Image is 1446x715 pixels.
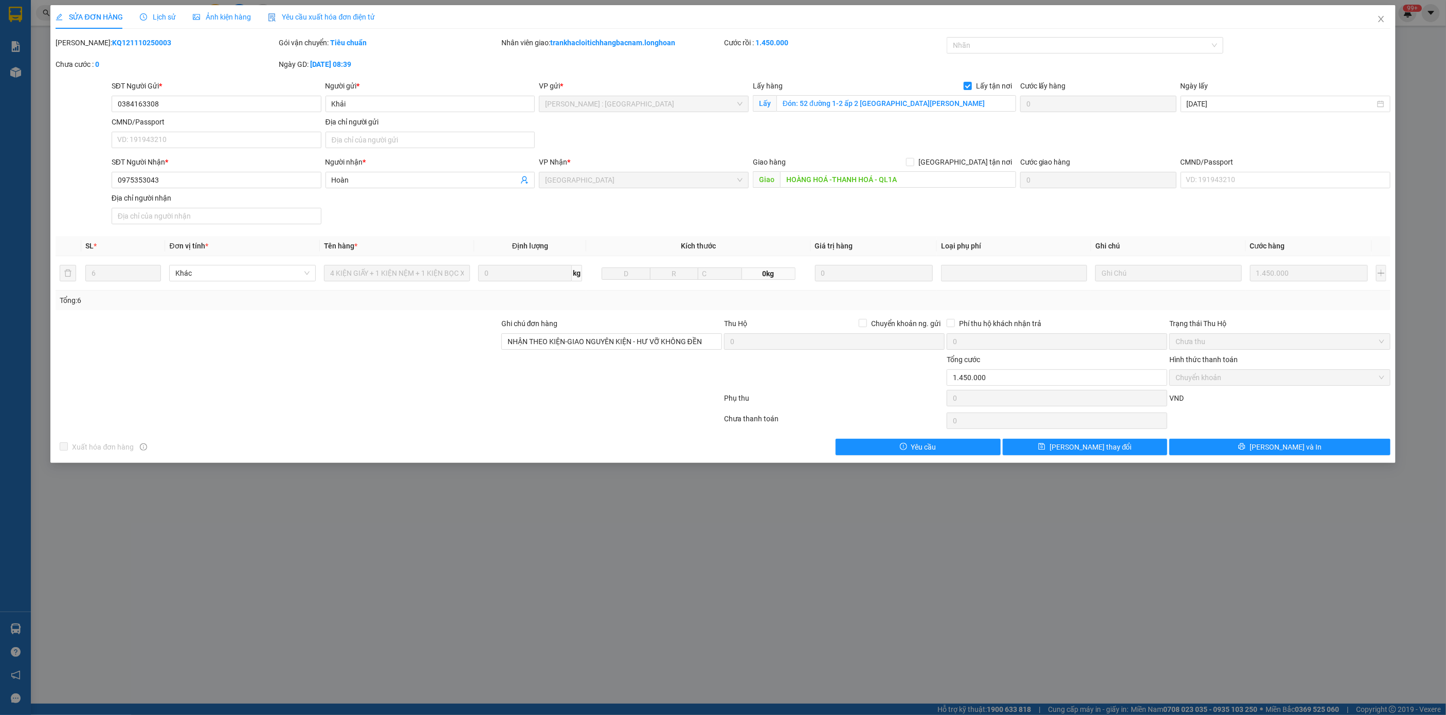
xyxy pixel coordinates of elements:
[1176,334,1384,349] span: Chưa thu
[1250,441,1322,453] span: [PERSON_NAME] và In
[545,96,743,112] span: Hồ Chí Minh : Kho Quận 12
[1377,15,1385,23] span: close
[1169,318,1390,329] div: Trạng thái Thu Hộ
[947,355,980,364] span: Tổng cước
[1050,441,1132,453] span: [PERSON_NAME] thay đổi
[724,37,945,48] div: Cước rồi :
[1376,265,1386,281] button: plus
[723,392,946,410] div: Phụ thu
[520,176,529,184] span: user-add
[1020,96,1177,112] input: Cước lấy hàng
[836,439,1001,455] button: exclamation-circleYêu cầu
[324,242,357,250] span: Tên hàng
[1181,82,1208,90] label: Ngày lấy
[1020,158,1071,166] label: Cước giao hàng
[326,80,535,92] div: Người gửi
[112,208,321,224] input: Địa chỉ của người nhận
[512,242,548,250] span: Định lượng
[279,59,499,70] div: Ngày GD:
[539,158,567,166] span: VP Nhận
[650,267,699,280] input: R
[1091,236,1245,256] th: Ghi chú
[95,60,99,68] b: 0
[911,441,936,453] span: Yêu cầu
[723,413,946,431] div: Chưa thanh toán
[776,95,1016,112] input: Lấy tận nơi
[56,13,123,21] span: SỬA ĐƠN HÀNG
[1176,370,1384,385] span: Chuyển khoản
[724,319,747,328] span: Thu Hộ
[112,80,321,92] div: SĐT Người Gửi
[112,116,321,128] div: CMND/Passport
[56,59,276,70] div: Chưa cước :
[815,265,933,281] input: 0
[169,242,208,250] span: Đơn vị tính
[1169,394,1184,402] span: VND
[1367,5,1396,34] button: Close
[753,82,783,90] span: Lấy hàng
[815,242,853,250] span: Giá trị hàng
[972,80,1016,92] span: Lấy tận nơi
[1003,439,1168,455] button: save[PERSON_NAME] thay đổi
[501,333,722,350] input: Ghi chú đơn hàng
[1169,355,1238,364] label: Hình thức thanh toán
[60,295,557,306] div: Tổng: 6
[112,192,321,204] div: Địa chỉ người nhận
[193,13,251,21] span: Ảnh kiện hàng
[85,242,94,250] span: SL
[1095,265,1241,281] input: Ghi Chú
[545,172,743,188] span: Thanh Hóa
[140,443,147,451] span: info-circle
[1250,265,1368,281] input: 0
[755,39,788,47] b: 1.450.000
[268,13,276,22] img: icon
[326,156,535,168] div: Người nhận
[501,37,722,48] div: Nhân viên giao:
[68,441,138,453] span: Xuất hóa đơn hàng
[867,318,945,329] span: Chuyển khoản ng. gửi
[753,158,786,166] span: Giao hàng
[1238,443,1245,451] span: printer
[56,13,63,21] span: edit
[572,265,582,281] span: kg
[937,236,1091,256] th: Loại phụ phí
[279,37,499,48] div: Gói vận chuyển:
[550,39,675,47] b: trankhacloitichhangbacnam.longhoan
[193,13,200,21] span: picture
[1020,82,1066,90] label: Cước lấy hàng
[681,242,716,250] span: Kích thước
[914,156,1016,168] span: [GEOGRAPHIC_DATA] tận nơi
[1038,443,1045,451] span: save
[60,265,76,281] button: delete
[753,171,780,188] span: Giao
[112,39,171,47] b: KQ121110250003
[955,318,1045,329] span: Phí thu hộ khách nhận trả
[326,132,535,148] input: Địa chỉ của người gửi
[324,265,470,281] input: VD: Bàn, Ghế
[310,60,352,68] b: [DATE] 08:39
[326,116,535,128] div: Địa chỉ người gửi
[268,13,375,21] span: Yêu cầu xuất hóa đơn điện tử
[900,443,907,451] span: exclamation-circle
[1169,439,1390,455] button: printer[PERSON_NAME] và In
[56,37,276,48] div: [PERSON_NAME]:
[1020,172,1177,188] input: Cước giao hàng
[1181,156,1390,168] div: CMND/Passport
[1250,242,1285,250] span: Cước hàng
[112,156,321,168] div: SĐT Người Nhận
[331,39,367,47] b: Tiêu chuẩn
[140,13,147,21] span: clock-circle
[780,171,1016,188] input: Dọc đường
[539,80,749,92] div: VP gửi
[753,95,776,112] span: Lấy
[698,267,742,280] input: C
[602,267,650,280] input: D
[140,13,176,21] span: Lịch sử
[501,319,558,328] label: Ghi chú đơn hàng
[1187,98,1375,110] input: Ngày lấy
[175,265,309,281] span: Khác
[742,267,796,280] span: 0kg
